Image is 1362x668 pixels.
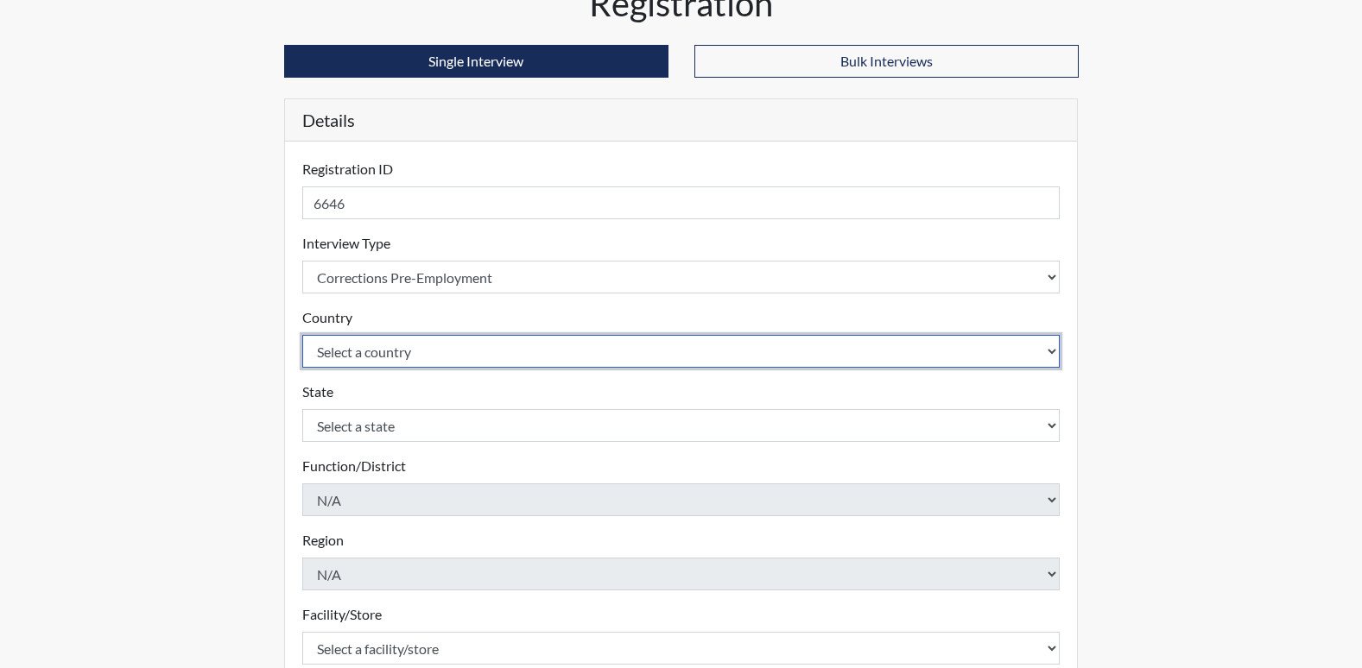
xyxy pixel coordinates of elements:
label: Function/District [302,456,406,476]
label: Region [302,530,344,551]
label: State [302,381,333,402]
label: Interview Type [302,233,390,254]
label: Country [302,307,352,328]
h5: Details [285,99,1078,142]
label: Registration ID [302,159,393,180]
input: Insert a Registration ID, which needs to be a unique alphanumeric value for each interviewee [302,186,1061,219]
label: Facility/Store [302,604,382,625]
button: Bulk Interviews [694,45,1079,78]
button: Single Interview [284,45,668,78]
